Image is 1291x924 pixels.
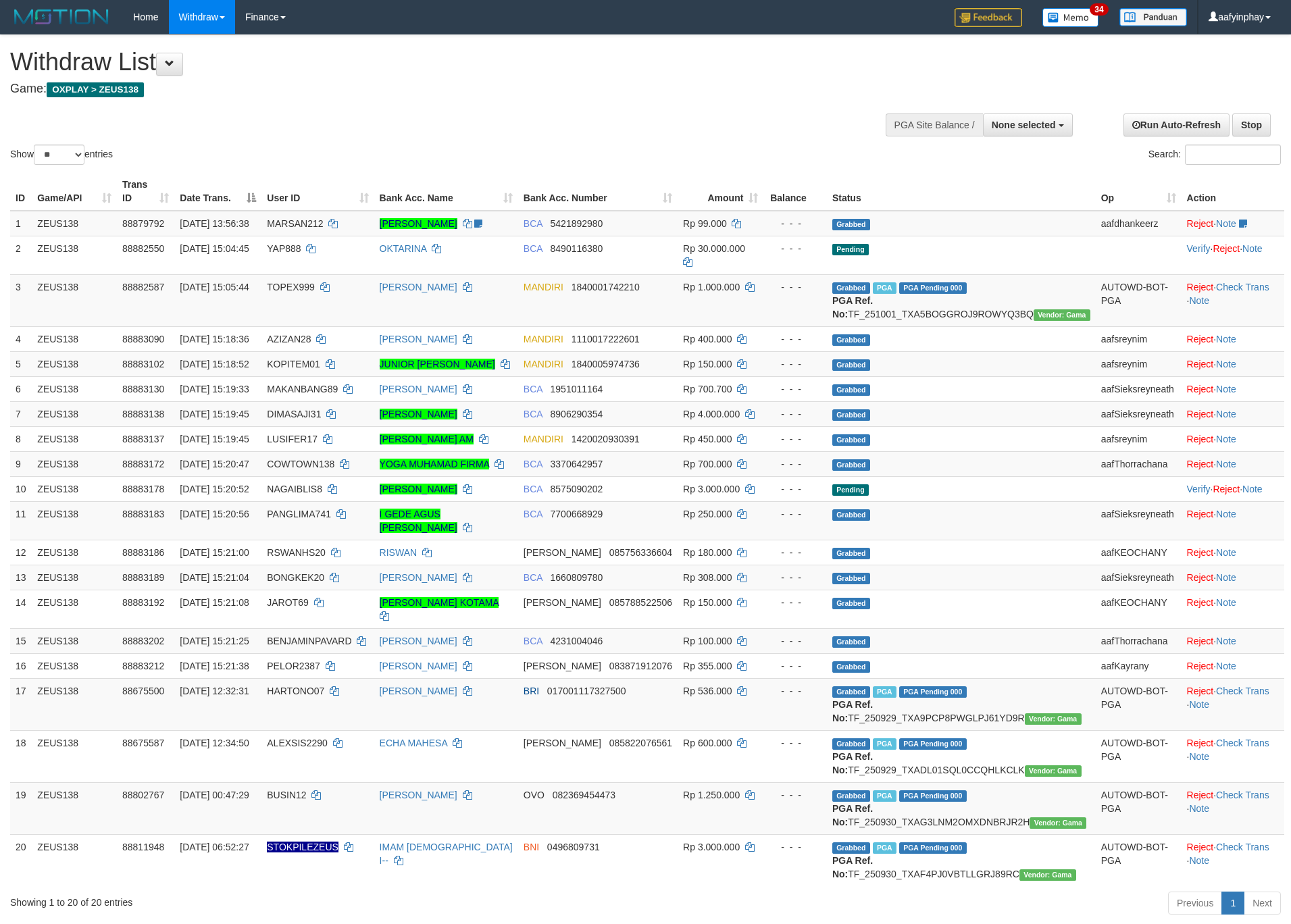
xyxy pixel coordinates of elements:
span: PANGLIMA741 [267,509,331,519]
td: · [1182,653,1284,678]
a: Reject [1187,409,1214,419]
td: aafKEOCHANY [1096,590,1182,628]
td: · [1182,590,1284,628]
td: · [1182,401,1284,426]
a: Note [1216,459,1236,469]
span: Rp 450.000 [683,434,732,444]
button: None selected [983,113,1073,136]
span: BCA [524,409,542,419]
a: Note [1216,218,1236,229]
th: Bank Acc. Number: activate to sort column ascending [518,172,678,211]
span: Copy 1110017222601 to clipboard [572,334,640,344]
a: [PERSON_NAME] [380,661,457,671]
span: 88883172 [122,459,164,469]
a: Reject [1187,384,1214,394]
span: BCA [524,243,542,254]
span: RSWANHS20 [267,547,326,558]
td: ZEUS138 [32,590,117,628]
span: BCA [524,459,542,469]
td: · · [1182,274,1284,326]
td: · [1182,540,1284,565]
span: KOPITEM01 [267,359,320,369]
a: Note [1216,636,1236,646]
td: · [1182,351,1284,376]
span: 88882550 [122,243,164,254]
td: aafsreynim [1096,326,1182,351]
th: Action [1182,172,1284,211]
span: 88883212 [122,661,164,671]
a: Reject [1187,686,1214,696]
span: 34 [1090,3,1108,16]
td: 7 [10,401,32,426]
a: Note [1216,509,1236,519]
a: Note [1189,751,1209,762]
span: [DATE] 15:19:45 [180,409,249,419]
a: [PERSON_NAME] [380,384,457,394]
span: Grabbed [832,509,870,521]
td: aafKEOCHANY [1096,540,1182,565]
a: Check Trans [1216,686,1269,696]
span: Rp 150.000 [683,597,732,608]
th: Date Trans.: activate to sort column descending [174,172,261,211]
th: Op: activate to sort column ascending [1096,172,1182,211]
a: [PERSON_NAME] [380,686,457,696]
span: Grabbed [832,384,870,396]
span: Grabbed [832,409,870,421]
td: aafsreynim [1096,351,1182,376]
a: YOGA MUHAMAD FIRMA [380,459,490,469]
span: BCA [524,484,542,494]
a: Reject [1187,636,1214,646]
span: MAKANBANG89 [267,384,338,394]
div: - - - [769,482,821,496]
div: - - - [769,280,821,294]
td: 1 [10,211,32,236]
span: 88883183 [122,509,164,519]
td: aafSieksreyneath [1096,565,1182,590]
span: [DATE] 15:19:33 [180,384,249,394]
span: Vendor URL: https://trx31.1velocity.biz [1034,309,1090,321]
span: [DATE] 13:56:38 [180,218,249,229]
a: ECHA MAHESA [380,738,447,748]
a: I GEDE AGUS [PERSON_NAME] [380,509,457,533]
td: · [1182,501,1284,540]
a: Run Auto-Refresh [1123,113,1230,136]
span: Copy 8490116380 to clipboard [551,243,603,254]
a: Reject [1187,334,1214,344]
th: Trans ID: activate to sort column ascending [117,172,174,211]
span: 88883192 [122,597,164,608]
select: Showentries [34,145,84,165]
a: [PERSON_NAME] KOTAMA [380,597,499,608]
td: ZEUS138 [32,501,117,540]
td: 8 [10,426,32,451]
span: MANDIRI [524,434,563,444]
span: MANDIRI [524,359,563,369]
span: 88883137 [122,434,164,444]
a: Reject [1187,790,1214,800]
span: Pending [832,484,869,496]
a: Note [1242,243,1263,254]
span: BCA [524,384,542,394]
span: Copy 1840001742210 to clipboard [572,282,640,292]
a: Note [1216,597,1236,608]
a: RISWAN [380,547,417,558]
a: Verify [1187,243,1211,254]
td: · [1182,376,1284,401]
span: Grabbed [832,334,870,346]
span: Grabbed [832,434,870,446]
span: Rp 100.000 [683,636,732,646]
a: [PERSON_NAME] [380,484,457,494]
span: Rp 4.000.000 [683,409,740,419]
div: - - - [769,457,821,471]
span: 88883138 [122,409,164,419]
span: [PERSON_NAME] [524,661,601,671]
span: MANDIRI [524,282,563,292]
span: MANDIRI [524,334,563,344]
td: aafSieksreyneath [1096,401,1182,426]
span: BCA [524,218,542,229]
span: Copy 3370642957 to clipboard [551,459,603,469]
a: 1 [1221,892,1244,915]
div: - - - [769,432,821,446]
span: [DATE] 15:20:56 [180,509,249,519]
a: Check Trans [1216,738,1269,748]
td: TF_251001_TXA5BOGGROJ9ROWYQ3BQ [827,274,1096,326]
